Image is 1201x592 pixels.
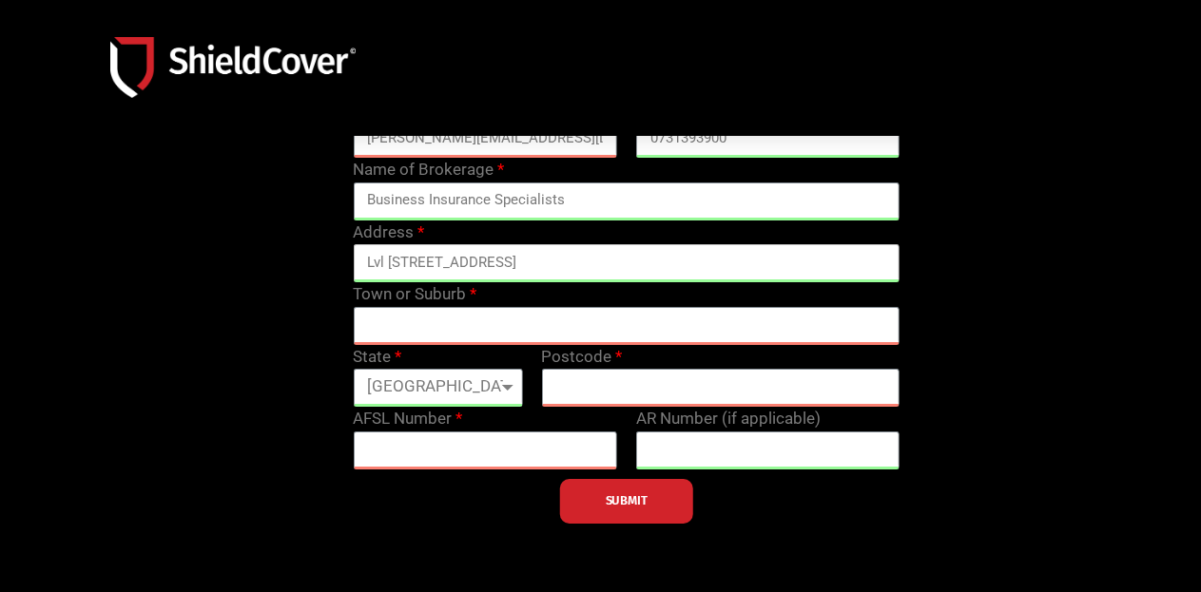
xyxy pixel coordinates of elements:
[606,499,648,503] span: SUBMIT
[560,479,693,524] button: SUBMIT
[353,220,423,245] label: Address
[541,345,621,370] label: Postcode
[636,407,821,431] label: AR Number (if applicable)
[353,282,475,307] label: Town or Suburb
[353,407,461,431] label: AFSL Number
[353,345,400,370] label: State
[353,158,503,182] label: Name of Brokerage
[110,37,356,97] img: Shield-Cover-Underwriting-Australia-logo-full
